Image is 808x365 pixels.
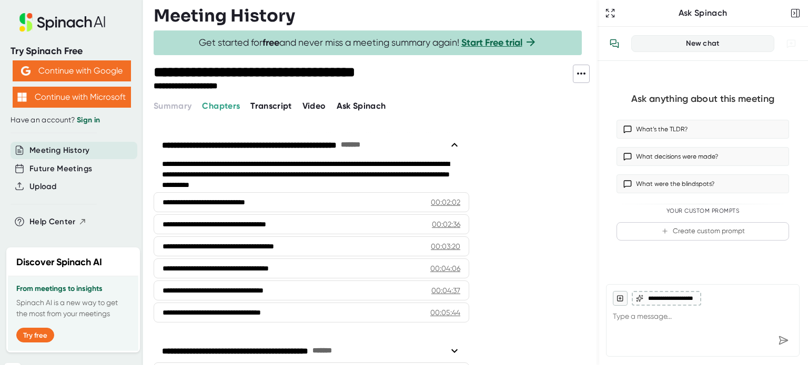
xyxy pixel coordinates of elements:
img: Aehbyd4JwY73AAAAAElFTkSuQmCC [21,66,31,76]
button: What were the blindspots? [617,174,789,193]
div: Your Custom Prompts [617,207,789,215]
button: Continue with Google [13,60,131,81]
div: New chat [638,39,767,48]
h3: From meetings to insights [16,285,130,293]
span: Transcript [250,101,292,111]
b: free [262,37,279,48]
span: Help Center [29,216,76,228]
button: Close conversation sidebar [788,6,803,20]
span: Chapters [202,101,240,111]
button: Chapters [202,100,240,112]
button: Expand to Ask Spinach page [603,6,618,20]
div: Have an account? [11,116,133,125]
button: What’s the TLDR? [617,120,789,139]
h2: Discover Spinach AI [16,255,102,269]
div: 00:04:06 [430,263,460,274]
div: 00:05:44 [430,307,460,318]
div: 00:03:20 [431,241,460,252]
div: 00:02:02 [431,197,460,207]
button: What decisions were made? [617,147,789,166]
button: Summary [154,100,191,112]
span: Get started for and never miss a meeting summary again! [199,37,537,49]
span: Summary [154,101,191,111]
div: Ask Spinach [618,8,788,18]
button: Ask Spinach [337,100,386,112]
p: Spinach AI is a new way to get the most from your meetings [16,297,130,319]
a: Sign in [77,116,100,124]
button: View conversation history [604,33,625,54]
div: Try Spinach Free [11,45,133,57]
button: Help Center [29,216,87,228]
span: Video [302,101,326,111]
div: Send message [774,331,793,350]
button: Create custom prompt [617,222,789,241]
button: Continue with Microsoft [13,87,131,108]
button: Upload [29,181,56,193]
a: Start Free trial [461,37,522,48]
div: Ask anything about this meeting [631,93,774,105]
button: Meeting History [29,144,89,157]
button: Try free [16,328,54,342]
button: Future Meetings [29,163,92,175]
div: 00:02:36 [432,219,460,230]
h3: Meeting History [154,6,295,26]
div: 00:04:37 [431,285,460,296]
button: Transcript [250,100,292,112]
button: Video [302,100,326,112]
span: Ask Spinach [337,101,386,111]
